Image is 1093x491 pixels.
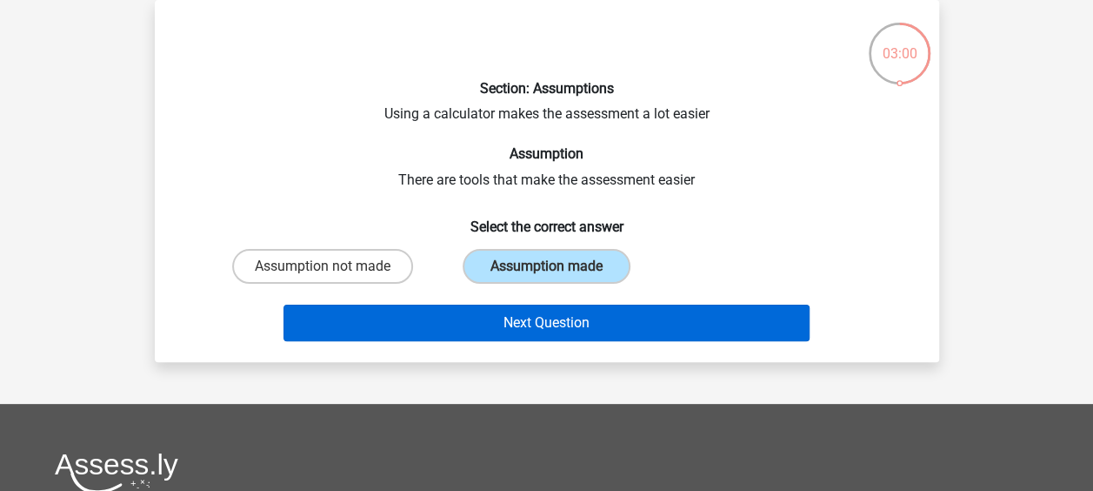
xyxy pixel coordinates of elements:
label: Assumption not made [232,249,413,284]
label: Assumption made [463,249,630,284]
h6: Assumption [183,145,911,162]
button: Next Question [283,305,810,341]
div: 03:00 [867,21,932,64]
div: Using a calculator makes the assessment a lot easier There are tools that make the assessment easier [162,14,932,348]
h6: Section: Assumptions [183,80,911,97]
h6: Select the correct answer [183,205,911,235]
